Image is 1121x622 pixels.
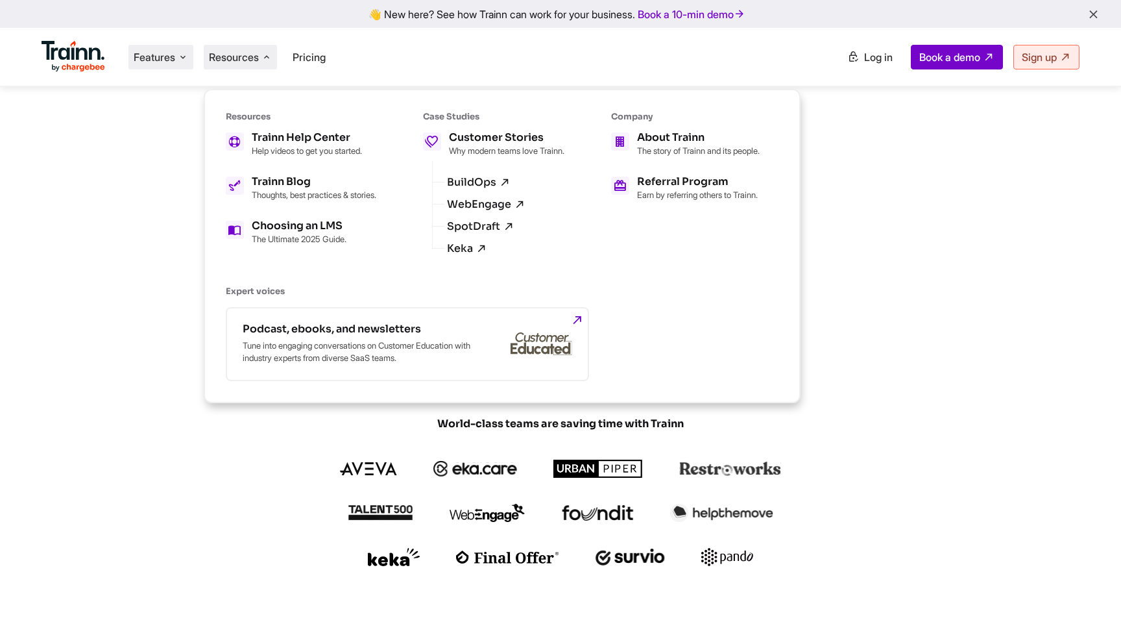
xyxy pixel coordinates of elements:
[243,324,476,334] div: Podcast, ebooks, and newsletters
[348,504,413,521] img: talent500 logo
[423,111,564,122] div: Case Studies
[1013,45,1079,69] a: Sign up
[449,132,564,143] div: Customer Stories
[447,243,487,255] a: Keka
[611,177,760,200] a: Referral Program Earn by referring others to Trainn.
[42,41,105,72] img: Trainn Logo
[447,177,511,188] a: BuildOps
[252,234,346,244] p: The Ultimate 2025 Guide.
[226,177,376,200] a: Trainn Blog Thoughts, best practices & stories.
[449,145,564,156] p: Why modern teams love Trainn.
[252,190,376,200] p: Thoughts, best practices & stories.
[293,51,326,64] a: Pricing
[553,460,643,478] img: urbanpiper logo
[243,340,476,364] p: Tune into engaging conversations on Customer Education with industry experts from diverse SaaS te...
[637,132,760,143] div: About Trainn
[919,51,980,64] span: Book a demo
[911,45,1003,69] a: Book a demo
[611,132,760,156] a: About Trainn The story of Trainn and its people.
[252,177,376,187] div: Trainn Blog
[368,548,420,566] img: keka logo
[226,286,760,297] div: Expert voices
[637,190,758,200] p: Earn by referring others to Trainn.
[637,177,758,187] div: Referral Program
[8,8,1113,20] div: 👋 New here? See how Trainn can work for your business.
[637,145,760,156] p: The story of Trainn and its people.
[701,548,753,566] img: pando logo
[433,461,518,477] img: ekacare logo
[252,132,362,143] div: Trainn Help Center
[511,332,572,356] img: customer-educated-gray.b42eccd.svg
[839,45,900,69] a: Log in
[252,145,362,156] p: Help videos to get you started.
[679,462,781,476] img: restroworks logo
[226,111,376,122] div: Resources
[423,132,564,156] a: Customer Stories Why modern teams love Trainn.
[209,50,259,64] span: Resources
[456,551,559,564] img: finaloffer logo
[340,462,397,475] img: aveva logo
[1022,51,1057,64] span: Sign up
[226,221,376,244] a: Choosing an LMS The Ultimate 2025 Guide.
[864,51,893,64] span: Log in
[670,504,773,522] img: helpthemove logo
[635,5,748,23] a: Book a 10-min demo
[252,221,346,231] div: Choosing an LMS
[596,549,665,566] img: survio logo
[134,50,175,64] span: Features
[226,132,376,156] a: Trainn Help Center Help videos to get you started.
[447,199,525,210] a: WebEngage
[611,111,760,122] div: Company
[561,505,634,521] img: foundit logo
[447,221,514,232] a: SpotDraft
[1056,560,1121,622] iframe: Chat Widget
[249,417,872,431] span: World-class teams are saving time with Trainn
[226,307,589,381] a: Podcast, ebooks, and newsletters Tune into engaging conversations on Customer Education with indu...
[450,504,525,522] img: webengage logo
